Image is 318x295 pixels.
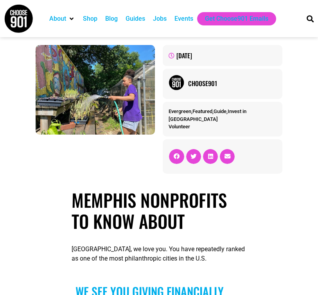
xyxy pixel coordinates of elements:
[169,108,246,122] a: Invest in [GEOGRAPHIC_DATA]
[169,75,184,90] img: Picture of Choose901
[205,14,268,23] a: Get Choose901 Emails
[49,14,66,23] a: About
[153,14,167,23] a: Jobs
[188,79,276,88] a: Choose901
[214,108,226,114] a: Guide
[169,108,191,114] a: Evergreen
[45,12,296,25] nav: Main nav
[174,14,193,23] a: Events
[304,12,317,25] div: Search
[169,124,190,130] a: Volunteer
[169,108,246,122] span: , , ,
[45,12,79,25] div: About
[186,149,201,164] div: Share on twitter
[192,108,212,114] a: Featured
[169,149,184,164] div: Share on facebook
[105,14,118,23] a: Blog
[83,14,97,23] a: Shop
[176,51,192,60] time: [DATE]
[72,189,247,232] h1: Memphis Nonprofits to Know About
[220,149,235,164] div: Share on email
[203,149,218,164] div: Share on linkedin
[126,14,145,23] a: Guides
[72,245,247,263] p: [GEOGRAPHIC_DATA], we love you. You have repeatedly ranked as one of the most philanthropic citie...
